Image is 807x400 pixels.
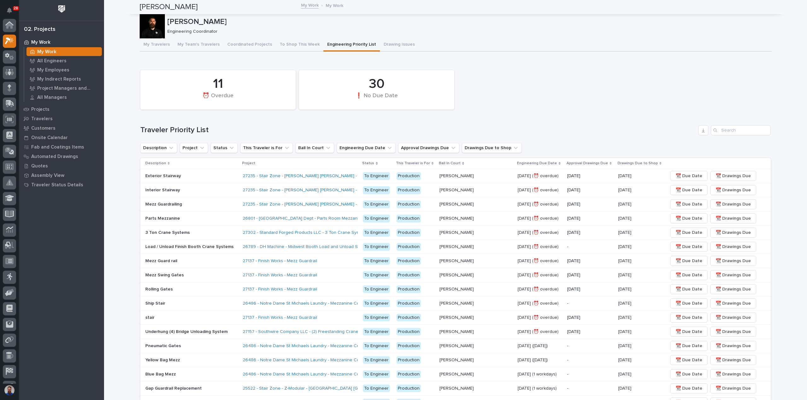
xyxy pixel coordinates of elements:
a: 27137 - Finish Works - Mezz Guardrail [243,258,317,264]
p: Rolling Gates [145,285,174,292]
p: [DATE] (1 workdays) [518,370,558,377]
button: 📆 Drawings Due [710,369,756,379]
p: [PERSON_NAME] [439,342,475,349]
p: [DATE] ([DATE]) [518,356,549,363]
p: [PERSON_NAME] [439,370,475,377]
span: 📆 Drawings Due [716,200,751,208]
p: [PERSON_NAME] [439,356,475,363]
button: This Traveler is For [240,143,293,153]
p: My Work [326,2,343,8]
p: [DATE] ([DATE]) [518,342,549,349]
p: Ship Stair [145,300,166,306]
h1: Traveler Priority List [140,126,696,135]
p: [PERSON_NAME] [439,285,475,292]
button: 📆 Drawings Due [710,298,756,308]
button: Status [211,143,238,153]
p: [DATE] [618,271,633,278]
div: To Engineer [363,370,390,378]
button: 📆 Due Date [670,341,708,351]
div: To Engineer [363,172,390,180]
div: To Engineer [363,186,390,194]
button: 📆 Drawings Due [710,341,756,351]
p: Ball In Court [439,160,461,167]
p: [DATE] [618,314,633,320]
button: Coordinated Projects [224,38,276,52]
button: Engineering Priority List [323,38,380,52]
div: Notifications28 [8,8,16,18]
a: 25522 - Stair Zone - Z-Modular - [GEOGRAPHIC_DATA] [GEOGRAPHIC_DATA] [243,386,397,391]
p: Engineering Due Date [517,160,557,167]
span: 📆 Due Date [676,356,702,364]
p: [PERSON_NAME] [439,328,475,335]
p: Assembly View [31,173,64,178]
span: 📆 Due Date [676,257,702,265]
span: 📆 Due Date [676,271,702,279]
div: Production [397,257,421,265]
p: Traveler Status Details [31,182,83,188]
div: Production [397,200,421,208]
button: Approval Drawings Due [398,143,459,153]
p: Yellow Bag Mezz [145,356,181,363]
span: 📆 Due Date [676,186,702,194]
button: 📆 Due Date [670,256,708,266]
a: 27137 - Finish Works - Mezz Guardrail [243,287,317,292]
a: Automated Drawings [19,152,104,161]
a: 27137 - Finish Works - Mezz Guardrail [243,315,317,320]
tr: stairstair 27137 - Finish Works - Mezz Guardrail To EngineerProduction[PERSON_NAME][PERSON_NAME] ... [140,311,771,325]
p: My Indirect Reports [37,76,81,82]
a: My Employees [24,65,104,74]
p: [DATE] [618,342,633,349]
p: [DATE] [567,258,613,264]
tr: Mezz Guard railMezz Guard rail 27137 - Finish Works - Mezz Guardrail To EngineerProduction[PERSON... [140,254,771,268]
div: To Engineer [363,215,390,223]
p: Customers [31,126,55,131]
p: Gap Guardrail Replacement [145,385,203,391]
p: [PERSON_NAME] [439,200,475,207]
a: My Work [301,1,319,8]
span: 📆 Drawings Due [716,243,751,251]
p: Project [242,160,255,167]
div: To Engineer [363,342,390,350]
button: Project [180,143,208,153]
p: [PERSON_NAME] [439,186,475,193]
div: ⏰ Overdue [151,93,285,106]
p: [DATE] (⏰ overdue) [518,186,560,193]
p: [PERSON_NAME] [439,215,475,221]
p: [DATE] (⏰ overdue) [518,243,560,250]
a: Travelers [19,114,104,123]
p: [DATE] (⏰ overdue) [518,271,560,278]
p: Exterior Stairway [145,172,182,179]
button: 📆 Due Date [670,327,708,337]
span: 📆 Due Date [676,385,702,392]
a: Project Managers and Engineers [24,84,104,93]
div: To Engineer [363,200,390,208]
div: To Engineer [363,300,390,307]
tr: Gap Guardrail ReplacementGap Guardrail Replacement 25522 - Stair Zone - Z-Modular - [GEOGRAPHIC_D... [140,381,771,395]
p: [DATE] [618,285,633,292]
p: Engineering Coordinator [167,29,767,34]
div: To Engineer [363,271,390,279]
p: [DATE] (⏰ overdue) [518,172,560,179]
p: 3 Ton Crane Systems [145,229,191,235]
button: To Shop This Week [276,38,323,52]
a: 26486 - Notre Dame St Michaels Laundry - Mezzanine Components [243,343,380,349]
span: 📆 Drawings Due [716,314,751,321]
button: 📆 Drawings Due [710,171,756,181]
a: Projects [19,104,104,114]
button: Engineering Due Date [337,143,396,153]
div: Production [397,356,421,364]
a: Fab and Coatings Items [19,142,104,152]
span: 📆 Due Date [676,285,702,293]
p: [DATE] (⏰ overdue) [518,215,560,221]
span: 📆 Due Date [676,243,702,251]
p: [DATE] [618,186,633,193]
button: 📆 Drawings Due [710,327,756,337]
button: Ball In Court [295,143,334,153]
div: To Engineer [363,257,390,265]
a: Quotes [19,161,104,171]
span: 📆 Drawings Due [716,385,751,392]
p: Mezz Guardrailing [145,200,183,207]
a: 27137 - Finish Works - Mezz Guardrail [243,273,317,278]
input: Search [711,125,771,135]
button: 📆 Due Date [670,298,708,308]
